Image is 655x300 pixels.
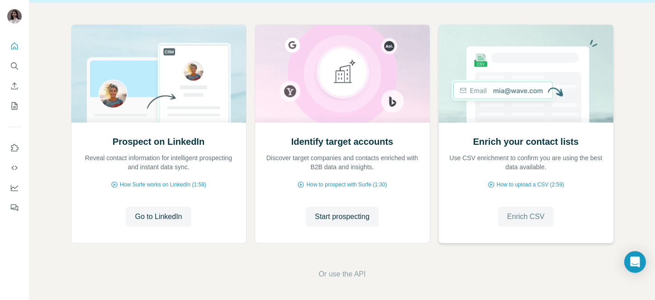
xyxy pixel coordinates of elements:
button: Quick start [7,38,22,54]
button: Start prospecting [306,207,379,227]
button: Enrich CSV [7,78,22,94]
h2: Prospect on LinkedIn [113,135,204,148]
button: Feedback [7,200,22,216]
p: Discover target companies and contacts enriched with B2B data and insights. [264,153,421,171]
span: How to upload a CSV (2:59) [497,181,564,189]
button: Use Surfe on LinkedIn [7,140,22,156]
span: How Surfe works on LinkedIn (1:58) [120,181,206,189]
span: Go to LinkedIn [135,211,182,222]
img: Prospect on LinkedIn [71,25,247,123]
img: Avatar [7,9,22,24]
span: Start prospecting [315,211,370,222]
h2: Identify target accounts [291,135,394,148]
button: Go to LinkedIn [126,207,191,227]
p: Use CSV enrichment to confirm you are using the best data available. [448,153,604,171]
button: Use Surfe API [7,160,22,176]
button: Enrich CSV [498,207,554,227]
div: Open Intercom Messenger [624,251,646,273]
button: My lists [7,98,22,114]
img: Identify target accounts [255,25,430,123]
p: Reveal contact information for intelligent prospecting and instant data sync. [81,153,237,171]
span: How to prospect with Surfe (1:30) [306,181,387,189]
span: Enrich CSV [507,211,545,222]
h2: Enrich your contact lists [473,135,579,148]
img: Enrich your contact lists [438,25,614,123]
button: Search [7,58,22,74]
button: Or use the API [318,269,365,280]
button: Dashboard [7,180,22,196]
